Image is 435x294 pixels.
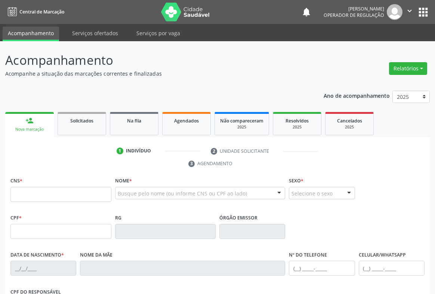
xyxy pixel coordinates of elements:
span: Na fila [127,118,141,124]
div: Indivíduo [126,148,151,154]
button: notifications [301,7,312,17]
p: Ano de acompanhamento [324,91,390,100]
label: RG [115,212,121,224]
p: Acompanhe a situação das marcações correntes e finalizadas [5,70,302,78]
button:  [402,4,417,20]
span: Agendados [174,118,199,124]
label: Data de nascimento [10,249,64,261]
span: Selecione o sexo [291,190,333,197]
div: [PERSON_NAME] [324,6,384,12]
button: apps [417,6,430,19]
p: Acompanhamento [5,51,302,70]
a: Central de Marcação [5,6,64,18]
input: (__) _____-_____ [289,261,355,276]
div: 1 [117,148,123,154]
label: Nome da mãe [80,249,112,261]
label: Sexo [289,175,303,187]
a: Serviços ofertados [67,27,123,40]
input: __/__/____ [10,261,76,276]
span: Não compareceram [220,118,263,124]
a: Serviços por vaga [131,27,185,40]
i:  [405,7,414,15]
span: Central de Marcação [19,9,64,15]
label: CPF [10,212,22,224]
span: Cancelados [337,118,362,124]
input: (__) _____-_____ [359,261,425,276]
div: Nova marcação [10,127,49,132]
button: Relatórios [389,62,427,75]
div: 2025 [220,124,263,130]
span: Operador de regulação [324,12,384,18]
div: 2025 [278,124,316,130]
label: Nome [115,175,132,187]
label: CNS [10,175,22,187]
a: Acompanhamento [3,27,59,41]
label: Órgão emissor [219,212,257,224]
div: 2025 [331,124,368,130]
div: person_add [25,116,34,125]
span: Resolvidos [286,118,309,124]
span: Solicitados [70,118,93,124]
span: Busque pelo nome (ou informe CNS ou CPF ao lado) [118,190,247,197]
label: Nº do Telefone [289,249,327,261]
img: img [387,4,402,20]
label: Celular/WhatsApp [359,249,406,261]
